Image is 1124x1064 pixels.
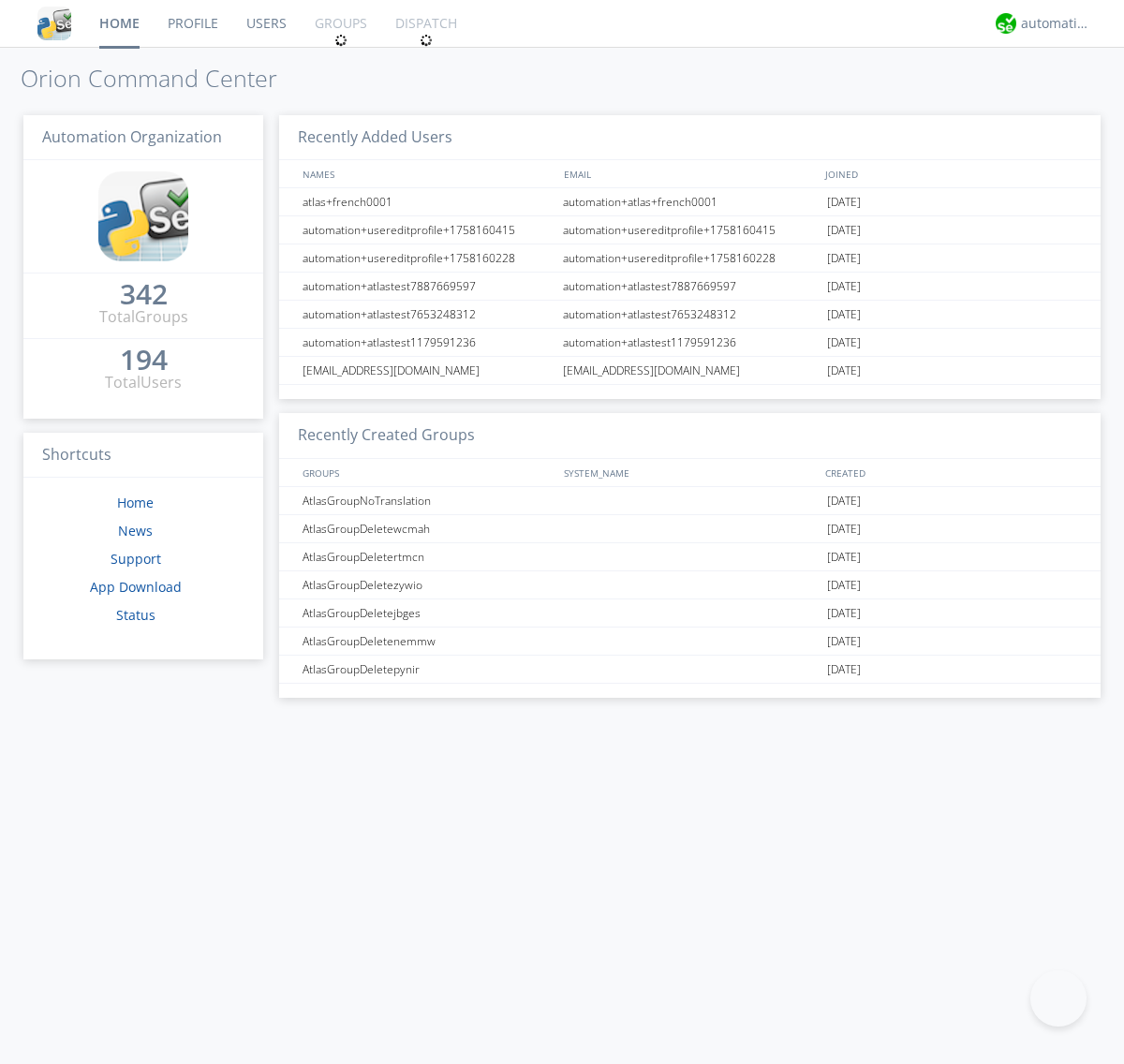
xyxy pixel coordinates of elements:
[827,571,861,599] span: [DATE]
[827,329,861,357] span: [DATE]
[279,628,1101,656] a: AtlasGroupDeletenemmw[DATE]
[559,160,821,187] div: EMAIL
[827,487,861,515] span: [DATE]
[298,571,557,598] div: AtlasGroupDeletezywio
[279,515,1101,543] a: AtlasGroupDeletewcmah[DATE]
[420,34,433,47] img: spin.svg
[298,599,557,627] div: AtlasGroupDeletejbges
[558,216,822,244] div: automation+usereditprofile+1758160415
[279,487,1101,515] a: AtlasGroupNoTranslation[DATE]
[559,459,821,486] div: SYSTEM_NAME
[105,372,182,393] div: Total Users
[827,543,861,571] span: [DATE]
[279,273,1101,301] a: automation+atlastest7887669597automation+atlastest7887669597[DATE]
[827,656,861,684] span: [DATE]
[821,459,1083,486] div: CREATED
[279,216,1101,244] a: automation+usereditprofile+1758160415automation+usereditprofile+1758160415[DATE]
[120,350,168,369] div: 194
[279,357,1101,385] a: [EMAIL_ADDRESS][DOMAIN_NAME][EMAIL_ADDRESS][DOMAIN_NAME][DATE]
[827,273,861,301] span: [DATE]
[298,543,557,570] div: AtlasGroupDeletertmcn
[120,350,168,372] a: 194
[279,329,1101,357] a: automation+atlastest1179591236automation+atlastest1179591236[DATE]
[821,160,1083,187] div: JOINED
[298,244,557,272] div: automation+usereditprofile+1758160228
[558,188,822,215] div: automation+atlas+french0001
[298,301,557,328] div: automation+atlastest7653248312
[120,285,168,303] div: 342
[42,126,222,147] span: Automation Organization
[827,301,861,329] span: [DATE]
[98,171,188,261] img: cddb5a64eb264b2086981ab96f4c1ba7
[37,7,71,40] img: cddb5a64eb264b2086981ab96f4c1ba7
[99,306,188,328] div: Total Groups
[279,244,1101,273] a: automation+usereditprofile+1758160228automation+usereditprofile+1758160228[DATE]
[558,244,822,272] div: automation+usereditprofile+1758160228
[116,606,155,624] a: Status
[558,273,822,300] div: automation+atlastest7887669597
[1021,14,1091,33] div: automation+atlas
[23,433,263,479] h3: Shortcuts
[558,357,822,384] div: [EMAIL_ADDRESS][DOMAIN_NAME]
[298,628,557,655] div: AtlasGroupDeletenemmw
[827,188,861,216] span: [DATE]
[279,571,1101,599] a: AtlasGroupDeletezywio[DATE]
[117,494,154,511] a: Home
[279,115,1101,161] h3: Recently Added Users
[298,515,557,542] div: AtlasGroupDeletewcmah
[298,656,557,683] div: AtlasGroupDeletepynir
[827,244,861,273] span: [DATE]
[298,216,557,244] div: automation+usereditprofile+1758160415
[279,656,1101,684] a: AtlasGroupDeletepynir[DATE]
[118,522,153,539] a: News
[298,487,557,514] div: AtlasGroupNoTranslation
[90,578,182,596] a: App Download
[298,329,557,356] div: automation+atlastest1179591236
[298,459,555,486] div: GROUPS
[298,357,557,384] div: [EMAIL_ADDRESS][DOMAIN_NAME]
[279,599,1101,628] a: AtlasGroupDeletejbges[DATE]
[279,413,1101,459] h3: Recently Created Groups
[827,599,861,628] span: [DATE]
[827,515,861,543] span: [DATE]
[279,188,1101,216] a: atlas+french0001automation+atlas+french0001[DATE]
[298,273,557,300] div: automation+atlastest7887669597
[298,188,557,215] div: atlas+french0001
[827,216,861,244] span: [DATE]
[1030,970,1087,1027] iframe: Toggle Customer Support
[558,329,822,356] div: automation+atlastest1179591236
[279,301,1101,329] a: automation+atlastest7653248312automation+atlastest7653248312[DATE]
[827,357,861,385] span: [DATE]
[111,550,161,568] a: Support
[334,34,348,47] img: spin.svg
[120,285,168,306] a: 342
[279,543,1101,571] a: AtlasGroupDeletertmcn[DATE]
[298,160,555,187] div: NAMES
[558,301,822,328] div: automation+atlastest7653248312
[827,628,861,656] span: [DATE]
[996,13,1016,34] img: d2d01cd9b4174d08988066c6d424eccd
